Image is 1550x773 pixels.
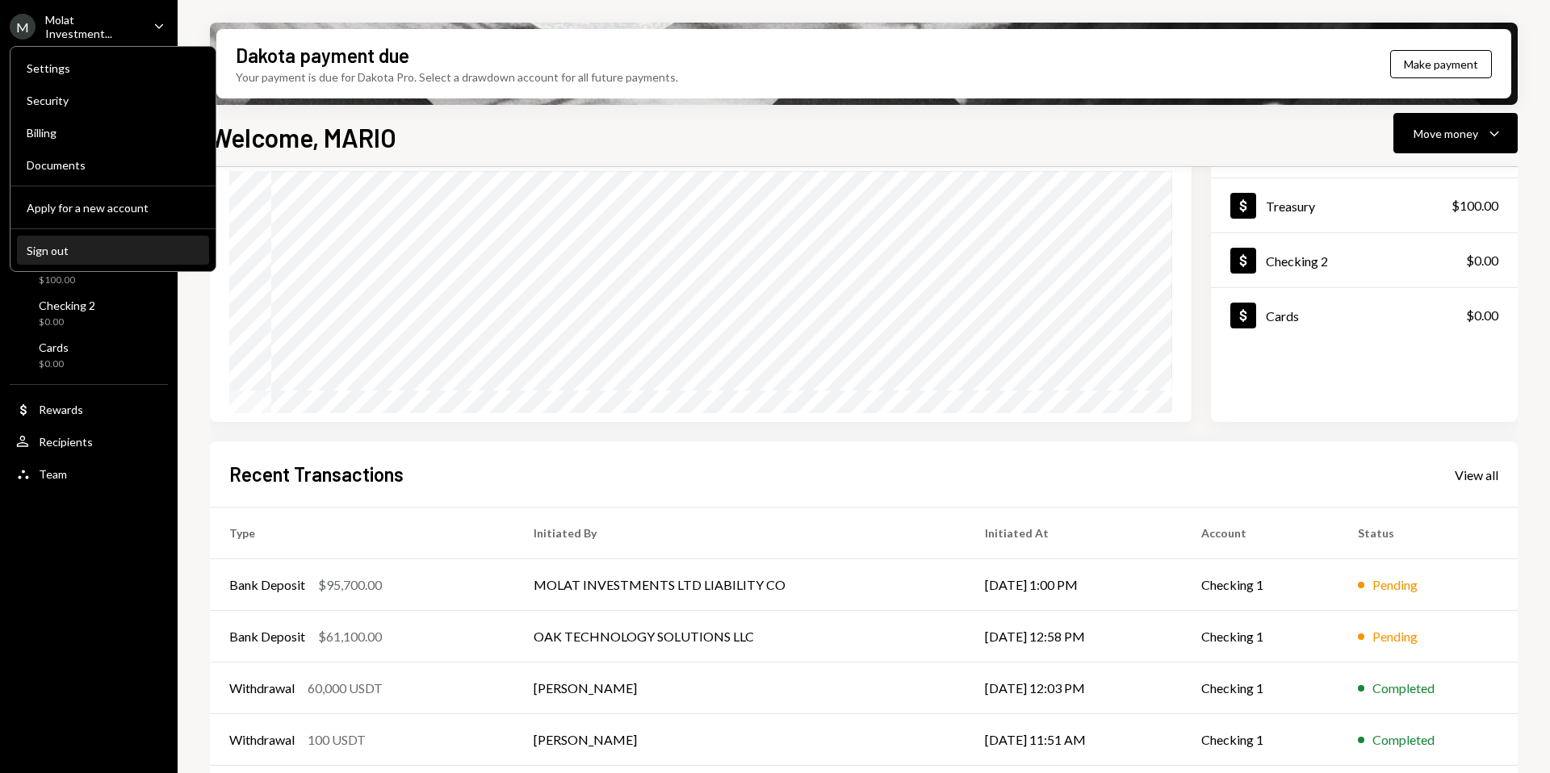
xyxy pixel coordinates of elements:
a: Billing [17,118,209,147]
div: Recipients [39,435,93,449]
a: Team [10,459,168,488]
a: Cards$0.00 [10,336,168,374]
div: Cards [39,341,69,354]
td: [DATE] 12:58 PM [966,611,1182,662]
div: $0.00 [1466,306,1498,325]
td: Checking 1 [1182,662,1338,714]
td: [DATE] 12:03 PM [966,662,1182,714]
div: $100.00 [39,274,84,287]
div: Billing [27,126,199,140]
a: Security [17,86,209,115]
div: Rewards [39,403,83,416]
div: Completed [1372,679,1435,698]
a: Checking 2$0.00 [10,294,168,332]
div: Treasury [1266,198,1315,214]
div: View all [1455,467,1498,483]
div: Withdrawal [229,679,295,698]
button: Apply for a new account [17,194,209,223]
a: Checking 2$0.00 [1211,233,1518,287]
a: Recipients [10,427,168,456]
div: 60,000 USDT [308,679,383,698]
a: Treasury$100.00 [1211,178,1518,232]
div: Your payment is due for Dakota Pro. Select a drawdown account for all future payments. [236,69,678,86]
td: [DATE] 11:51 AM [966,714,1182,766]
td: [DATE] 1:00 PM [966,559,1182,611]
a: Documents [17,150,209,179]
td: MOLAT INVESTMENTS LTD LIABILITY CO [514,559,966,611]
div: $0.00 [39,357,69,371]
div: Cards [1266,308,1299,324]
a: Rewards [10,395,168,424]
div: Completed [1372,730,1435,750]
div: Sign out [27,244,199,257]
td: Checking 1 [1182,611,1338,662]
button: Make payment [1390,50,1492,78]
h1: Welcome, MARIO [210,121,396,153]
button: Sign out [17,236,209,265]
div: Team [39,467,67,481]
td: Checking 1 [1182,559,1338,611]
a: Settings [17,53,209,82]
div: Settings [27,61,199,75]
div: Checking 2 [39,299,95,312]
td: Checking 1 [1182,714,1338,766]
div: $0.00 [39,315,95,329]
a: View all [1455,466,1498,483]
div: $61,100.00 [318,627,382,646]
div: Bank Deposit [229,575,305,595]
div: M [10,14,36,40]
th: Account [1182,508,1338,559]
div: Move money [1414,125,1478,142]
div: Pending [1372,627,1418,646]
button: Move money [1393,113,1518,153]
div: Pending [1372,575,1418,595]
div: 100 USDT [308,730,366,750]
a: Cards$0.00 [1211,288,1518,342]
td: [PERSON_NAME] [514,662,966,714]
div: Withdrawal [229,730,295,750]
div: Bank Deposit [229,627,305,646]
th: Status [1338,508,1518,559]
div: $100.00 [1452,196,1498,215]
div: Apply for a new account [27,201,199,215]
div: Checking 2 [1266,253,1328,269]
div: Documents [27,158,199,172]
div: Molat Investment... [45,13,140,40]
div: $95,700.00 [318,575,382,595]
td: [PERSON_NAME] [514,714,966,766]
th: Initiated At [966,508,1182,559]
div: $0.00 [1466,251,1498,270]
th: Initiated By [514,508,966,559]
th: Type [210,508,514,559]
div: Dakota payment due [236,42,409,69]
h2: Recent Transactions [229,461,404,487]
div: Security [27,94,199,107]
td: OAK TECHNOLOGY SOLUTIONS LLC [514,611,966,662]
